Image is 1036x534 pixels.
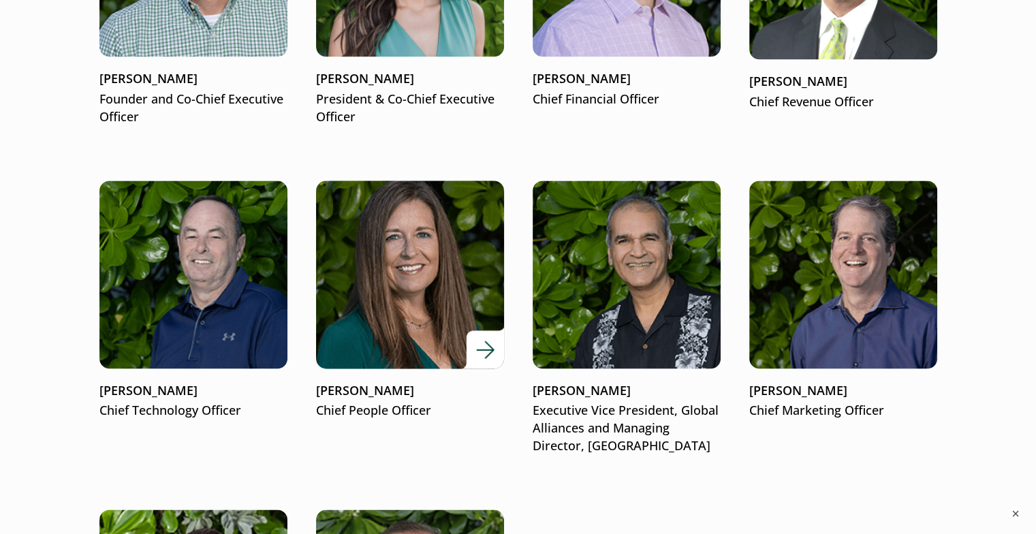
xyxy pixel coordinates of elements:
p: Chief Financial Officer [533,91,721,108]
img: Kim Hiler [297,161,522,387]
p: Chief Marketing Officer [749,402,937,420]
p: [PERSON_NAME] [316,382,504,400]
img: Tom Russell [749,180,937,368]
p: Chief Revenue Officer [749,93,937,111]
p: Executive Vice President, Global Alliances and Managing Director, [GEOGRAPHIC_DATA] [533,402,721,455]
p: [PERSON_NAME] [99,382,287,400]
p: [PERSON_NAME] [749,382,937,400]
a: Kim Hiler[PERSON_NAME]Chief People Officer [316,180,504,420]
a: Tom Russell[PERSON_NAME]Chief Marketing Officer [749,180,937,420]
p: Chief Technology Officer [99,402,287,420]
button: × [1009,507,1022,520]
img: Kevin Wilson [99,180,287,368]
a: Haresh Gangwani[PERSON_NAME]Executive Vice President, Global Alliances and Managing Director, [GE... [533,180,721,456]
p: Founder and Co-Chief Executive Officer [99,91,287,126]
p: [PERSON_NAME] [749,73,937,91]
p: Chief People Officer [316,402,504,420]
a: Kevin Wilson[PERSON_NAME]Chief Technology Officer [99,180,287,420]
p: [PERSON_NAME] [316,70,504,88]
p: [PERSON_NAME] [533,382,721,400]
p: [PERSON_NAME] [99,70,287,88]
p: [PERSON_NAME] [533,70,721,88]
p: President & Co-Chief Executive Officer [316,91,504,126]
img: Haresh Gangwani [533,180,721,368]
